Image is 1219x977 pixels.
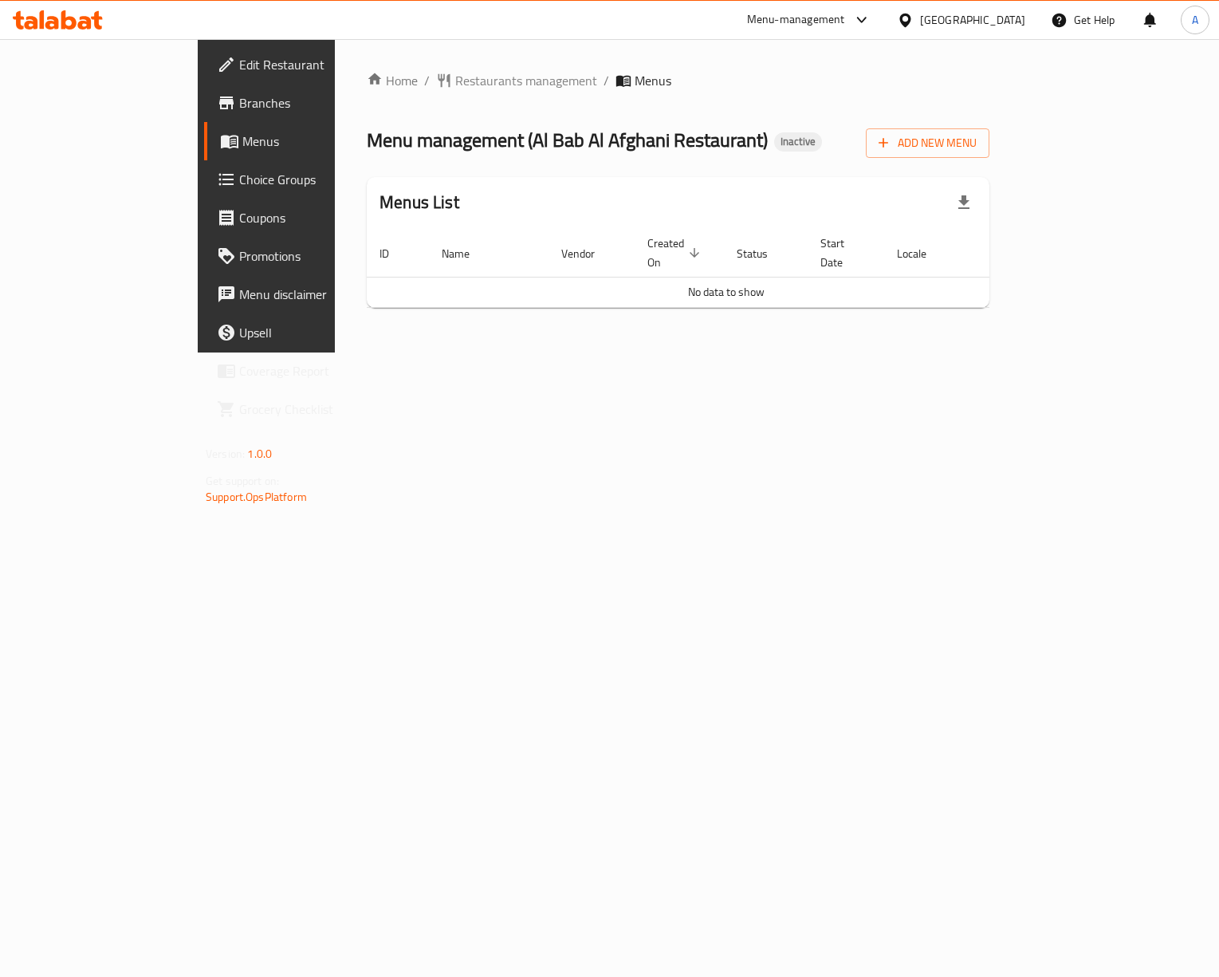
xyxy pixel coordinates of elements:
[635,71,671,90] span: Menus
[204,122,401,160] a: Menus
[206,471,279,491] span: Get support on:
[966,229,1086,278] th: Actions
[737,244,788,263] span: Status
[647,234,705,272] span: Created On
[204,160,401,199] a: Choice Groups
[239,246,388,266] span: Promotions
[204,84,401,122] a: Branches
[774,135,822,148] span: Inactive
[239,55,388,74] span: Edit Restaurant
[206,487,307,507] a: Support.OpsPlatform
[204,275,401,313] a: Menu disclaimer
[561,244,615,263] span: Vendor
[239,93,388,112] span: Branches
[379,191,459,215] h2: Menus List
[774,132,822,152] div: Inactive
[879,133,977,153] span: Add New Menu
[688,282,765,302] span: No data to show
[239,285,388,304] span: Menu disclaimer
[204,199,401,237] a: Coupons
[242,132,388,151] span: Menus
[604,71,609,90] li: /
[424,71,430,90] li: /
[239,400,388,419] span: Grocery Checklist
[204,45,401,84] a: Edit Restaurant
[239,361,388,380] span: Coverage Report
[367,71,989,90] nav: breadcrumb
[442,244,490,263] span: Name
[920,11,1025,29] div: [GEOGRAPHIC_DATA]
[1192,11,1198,29] span: A
[455,71,597,90] span: Restaurants management
[367,122,768,158] span: Menu management ( Al Bab Al Afghani Restaurant )
[204,352,401,390] a: Coverage Report
[367,229,1086,308] table: enhanced table
[379,244,410,263] span: ID
[897,244,947,263] span: Locale
[239,170,388,189] span: Choice Groups
[436,71,597,90] a: Restaurants management
[239,208,388,227] span: Coupons
[206,443,245,464] span: Version:
[239,323,388,342] span: Upsell
[820,234,865,272] span: Start Date
[247,443,272,464] span: 1.0.0
[204,237,401,275] a: Promotions
[945,183,983,222] div: Export file
[204,313,401,352] a: Upsell
[747,10,845,30] div: Menu-management
[204,390,401,428] a: Grocery Checklist
[866,128,989,158] button: Add New Menu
